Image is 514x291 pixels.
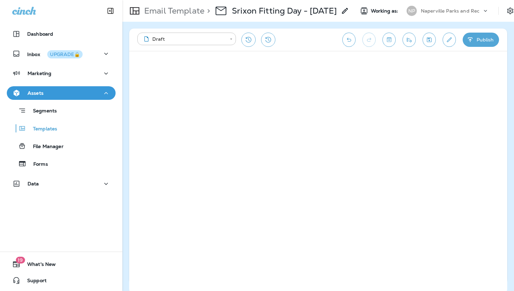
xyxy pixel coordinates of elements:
p: Dashboard [27,31,53,37]
button: Templates [7,121,116,135]
button: Support [7,274,116,287]
button: Dashboard [7,27,116,41]
p: > [204,6,210,16]
button: Save [423,33,436,47]
button: Undo [342,33,356,47]
button: Send test email [402,33,416,47]
button: Edit details [443,33,456,47]
button: InboxUPGRADE🔒 [7,47,116,60]
div: NP [407,6,417,16]
button: View Changelog [261,33,275,47]
button: 19What's New [7,257,116,271]
p: File Manager [26,144,64,150]
p: Segments [26,108,57,115]
button: Assets [7,86,116,100]
div: Draft [142,36,225,42]
p: Marketing [28,71,51,76]
p: Data [28,181,39,186]
p: Assets [28,90,44,96]
span: Working as: [371,8,400,14]
button: Restore from previous version [241,33,256,47]
span: Support [20,278,47,286]
p: Templates [26,126,57,132]
button: Toggle preview [382,33,396,47]
button: UPGRADE🔒 [47,50,83,58]
button: Publish [463,33,499,47]
button: Collapse Sidebar [101,4,120,18]
button: File Manager [7,139,116,153]
p: Inbox [27,50,83,57]
div: UPGRADE🔒 [50,52,80,57]
p: Email Template [141,6,204,16]
div: Srixon Fitting Day - 9/4/25 [232,6,337,16]
button: Forms [7,157,116,171]
button: Marketing [7,67,116,80]
p: Forms [27,161,48,168]
button: Segments [7,103,116,118]
span: 19 [16,257,25,263]
p: Srixon Fitting Day - [DATE] [232,6,337,16]
button: Data [7,177,116,190]
span: What's New [20,261,56,270]
p: Naperville Parks and Rec [421,8,479,14]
